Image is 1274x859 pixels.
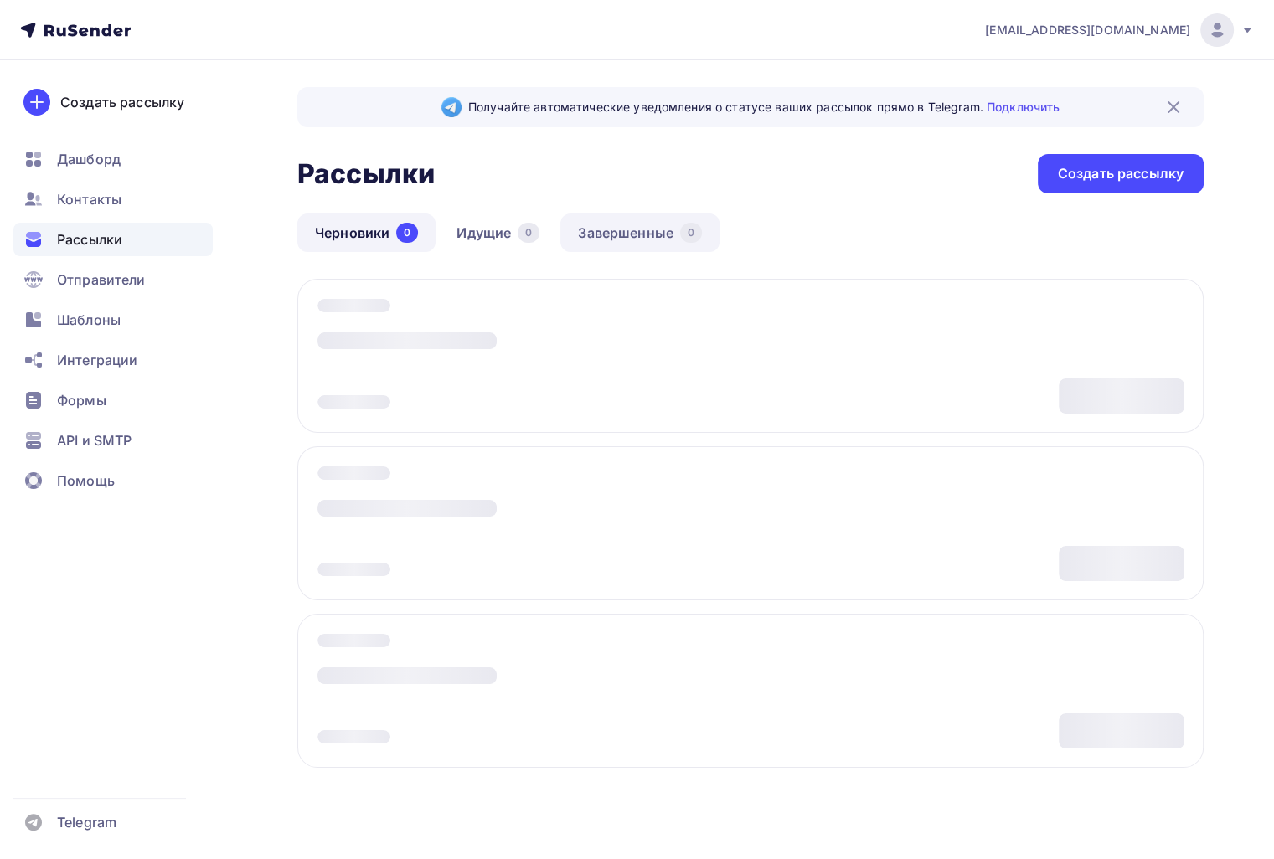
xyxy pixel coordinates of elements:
[57,430,132,450] span: API и SMTP
[13,183,213,216] a: Контакты
[57,270,146,290] span: Отправители
[297,213,436,252] a: Черновики0
[57,149,121,169] span: Дашборд
[985,22,1190,39] span: [EMAIL_ADDRESS][DOMAIN_NAME]
[57,471,115,491] span: Помощь
[468,99,1060,116] span: Получайте автоматические уведомления о статусе ваших рассылок прямо в Telegram.
[1058,164,1184,183] div: Создать рассылку
[13,142,213,176] a: Дашборд
[57,390,106,410] span: Формы
[560,213,720,252] a: Завершенные0
[57,812,116,832] span: Telegram
[57,189,121,209] span: Контакты
[441,97,462,117] img: Telegram
[680,223,702,243] div: 0
[57,350,137,370] span: Интеграции
[985,13,1254,47] a: [EMAIL_ADDRESS][DOMAIN_NAME]
[13,383,213,417] a: Формы
[297,157,435,191] h2: Рассылки
[60,92,184,112] div: Создать рассылку
[13,303,213,337] a: Шаблоны
[439,213,557,252] a: Идущие0
[57,229,122,249] span: Рассылки
[518,223,539,243] div: 0
[987,100,1060,114] a: Подключить
[57,310,121,330] span: Шаблоны
[13,223,213,256] a: Рассылки
[13,263,213,296] a: Отправители
[396,223,418,243] div: 0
